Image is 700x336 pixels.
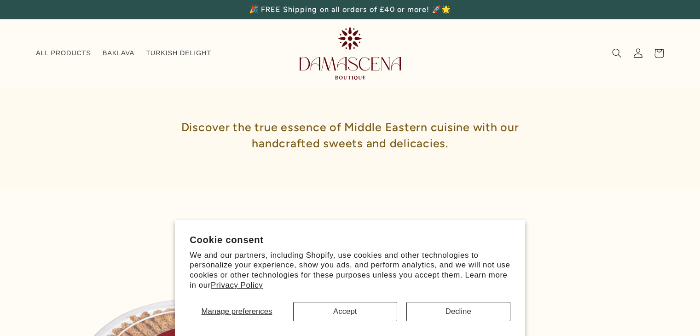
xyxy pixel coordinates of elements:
[406,302,510,321] button: Decline
[293,302,397,321] button: Accept
[103,49,134,58] span: BAKLAVA
[211,281,263,290] a: Privacy Policy
[190,250,510,290] p: We and our partners, including Shopify, use cookies and other technologies to personalize your ex...
[249,5,451,14] span: 🎉 FREE Shipping on all orders of £40 or more! 🚀🌟
[148,105,553,165] h1: Discover the true essence of Middle Eastern cuisine with our handcrafted sweets and delicacies.
[300,27,401,80] img: Damascena Boutique
[606,43,627,64] summary: Search
[36,49,91,58] span: ALL PRODUCTS
[202,307,272,316] span: Manage preferences
[140,43,217,64] a: TURKISH DELIGHT
[97,43,140,64] a: BAKLAVA
[190,302,284,321] button: Manage preferences
[30,43,97,64] a: ALL PRODUCTS
[296,23,405,83] a: Damascena Boutique
[146,49,211,58] span: TURKISH DELIGHT
[190,235,510,245] h2: Cookie consent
